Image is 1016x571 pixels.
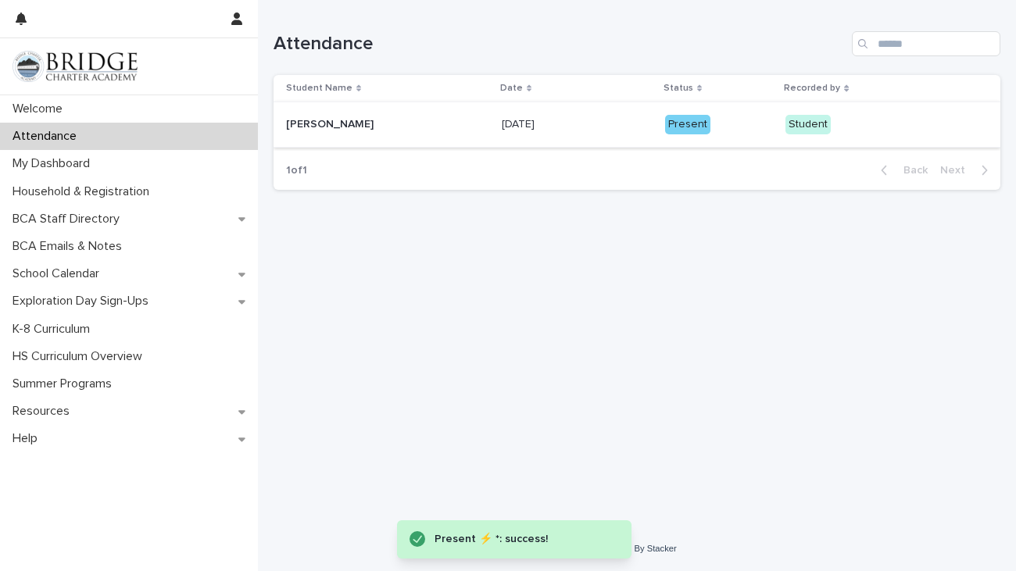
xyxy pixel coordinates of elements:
div: Present [665,115,710,134]
img: V1C1m3IdTEidaUdm9Hs0 [13,51,138,82]
p: [PERSON_NAME] [286,115,377,131]
span: Back [894,165,928,176]
p: Exploration Day Sign-Ups [6,294,161,309]
p: Status [664,80,693,97]
p: Welcome [6,102,75,116]
p: Recorded by [784,80,840,97]
p: Resources [6,404,82,419]
p: Household & Registration [6,184,162,199]
div: Student [785,115,831,134]
p: 1 of 1 [274,152,320,190]
p: Help [6,431,50,446]
p: Date [500,80,523,97]
h1: Attendance [274,33,846,55]
p: Student Name [286,80,352,97]
p: BCA Staff Directory [6,212,132,227]
input: Search [852,31,1000,56]
tr: [PERSON_NAME][PERSON_NAME] [DATE][DATE] PresentStudent [274,102,1000,148]
p: BCA Emails & Notes [6,239,134,254]
a: Powered By Stacker [597,544,676,553]
p: [DATE] [502,115,538,131]
button: Next [934,163,1000,177]
p: School Calendar [6,266,112,281]
span: Next [940,165,975,176]
div: Present ⚡ *: success! [435,530,600,549]
p: HS Curriculum Overview [6,349,155,364]
p: K-8 Curriculum [6,322,102,337]
p: My Dashboard [6,156,102,171]
button: Back [868,163,934,177]
p: Summer Programs [6,377,124,391]
p: Attendance [6,129,89,144]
